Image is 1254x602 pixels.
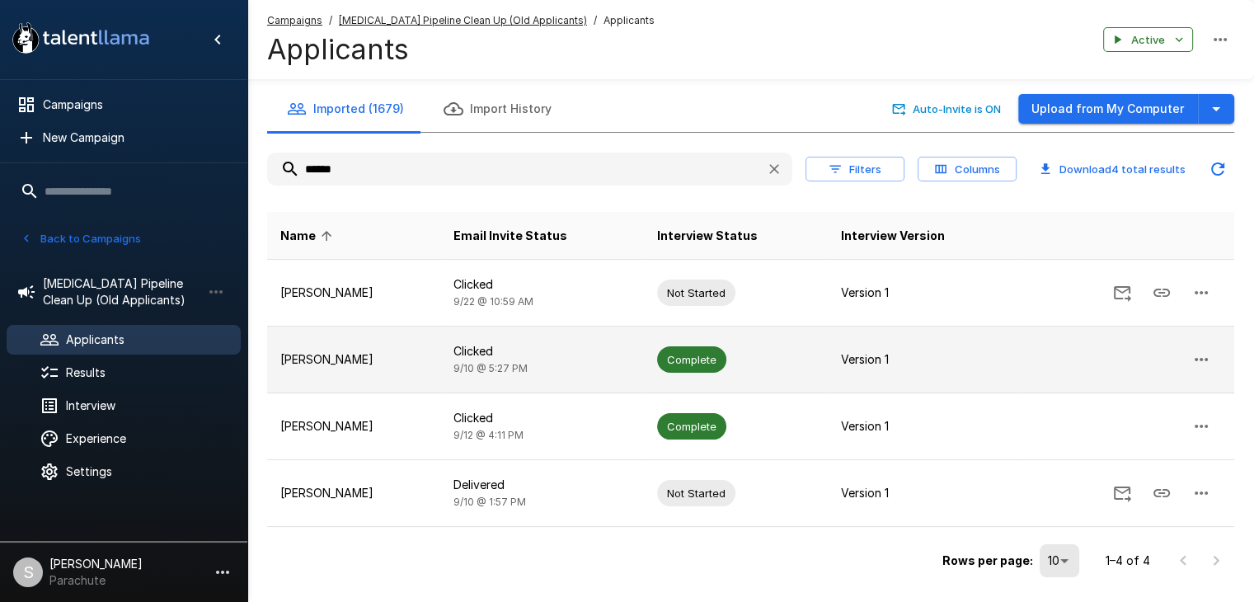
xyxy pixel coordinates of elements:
p: [PERSON_NAME] [280,351,427,368]
span: 9/10 @ 5:27 PM [453,362,528,374]
p: Version 1 [841,285,1003,301]
span: Interview Status [657,226,758,246]
span: 9/12 @ 4:11 PM [453,429,524,441]
button: Imported (1679) [267,86,424,132]
p: [PERSON_NAME] [280,418,427,435]
div: 10 [1040,544,1079,577]
span: Name [280,226,337,246]
button: Filters [805,157,904,182]
button: Auto-Invite is ON [889,96,1005,122]
p: Clicked [453,343,630,360]
span: Copy Interview Link [1142,485,1181,499]
button: Active [1103,27,1193,53]
span: Send Invitation [1102,485,1142,499]
p: Clicked [453,410,630,426]
span: 9/10 @ 1:57 PM [453,496,526,508]
p: Version 1 [841,351,1003,368]
span: Complete [657,352,726,368]
u: [MEDICAL_DATA] Pipeline Clean Up (Old Applicants) [339,14,587,26]
span: Send Invitation [1102,285,1142,299]
span: 9/22 @ 10:59 AM [453,295,533,308]
p: Rows per page: [942,553,1033,569]
span: Not Started [657,486,735,501]
span: Complete [657,419,726,435]
button: Columns [918,157,1017,182]
u: Campaigns [267,14,322,26]
button: Upload from My Computer [1018,94,1198,125]
p: Version 1 [841,485,1003,501]
span: Email Invite Status [453,226,567,246]
button: Download4 total results [1030,157,1195,182]
h4: Applicants [267,32,655,67]
button: Import History [424,86,571,132]
span: Applicants [604,12,655,29]
p: 1–4 of 4 [1106,553,1150,569]
button: Updated Today - 12:11 PM [1201,153,1234,186]
p: [PERSON_NAME] [280,485,427,501]
span: Copy Interview Link [1142,285,1181,299]
p: [PERSON_NAME] [280,285,427,301]
span: Interview Version [841,226,945,246]
p: Version 1 [841,418,1003,435]
span: / [329,12,332,29]
p: Clicked [453,276,630,293]
span: Not Started [657,285,735,301]
span: / [594,12,597,29]
p: Delivered [453,477,630,493]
